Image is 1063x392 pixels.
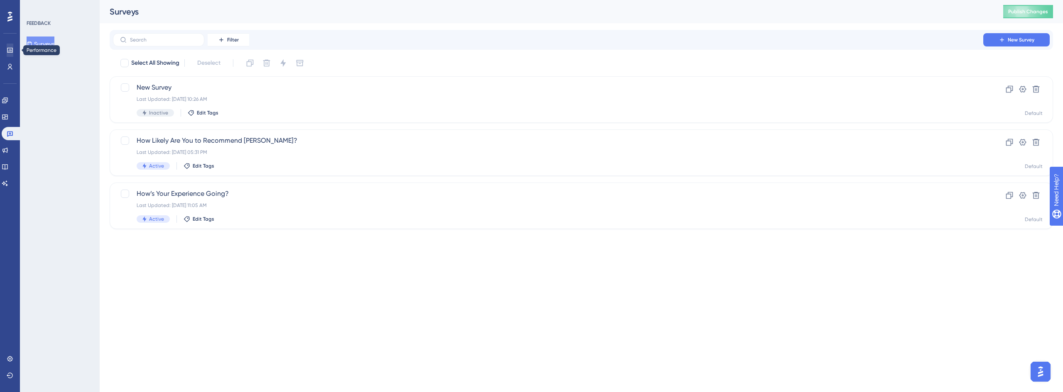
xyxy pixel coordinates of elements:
[137,96,960,102] div: Last Updated: [DATE] 10:26 AM
[190,56,228,71] button: Deselect
[188,110,218,116] button: Edit Tags
[197,58,220,68] span: Deselect
[1025,216,1043,223] div: Default
[137,136,960,146] span: How Likely Are You to Recommend [PERSON_NAME]?
[131,58,179,68] span: Select All Showing
[149,216,164,222] span: Active
[227,37,239,43] span: Filter
[149,110,168,116] span: Inactive
[149,163,164,169] span: Active
[184,163,214,169] button: Edit Tags
[197,110,218,116] span: Edit Tags
[130,37,197,43] input: Search
[110,6,982,17] div: Surveys
[193,216,214,222] span: Edit Tags
[1025,163,1043,170] div: Default
[1003,5,1053,18] button: Publish Changes
[20,2,52,12] span: Need Help?
[27,37,54,51] button: Surveys
[1008,37,1034,43] span: New Survey
[137,202,960,209] div: Last Updated: [DATE] 11:05 AM
[1025,110,1043,117] div: Default
[983,33,1050,46] button: New Survey
[27,20,51,27] div: FEEDBACK
[1008,8,1048,15] span: Publish Changes
[193,163,214,169] span: Edit Tags
[184,216,214,222] button: Edit Tags
[137,149,960,156] div: Last Updated: [DATE] 05:31 PM
[137,189,960,199] span: How’s Your Experience Going?
[137,83,960,93] span: New Survey
[1028,359,1053,384] iframe: UserGuiding AI Assistant Launcher
[208,33,249,46] button: Filter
